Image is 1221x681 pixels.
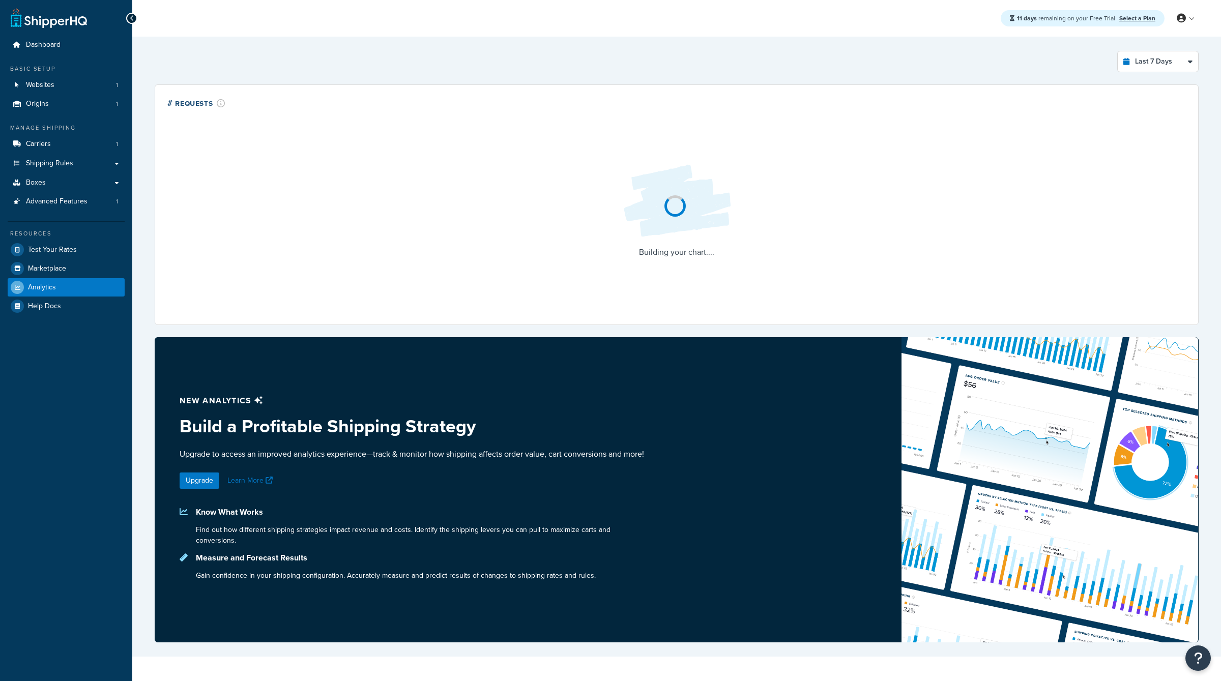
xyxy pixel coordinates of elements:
[26,41,61,49] span: Dashboard
[8,36,125,54] a: Dashboard
[116,81,118,90] span: 1
[28,283,56,292] span: Analytics
[8,154,125,173] a: Shipping Rules
[180,394,652,408] p: New analytics
[26,197,88,206] span: Advanced Features
[28,246,77,254] span: Test Your Rates
[8,173,125,192] a: Boxes
[28,264,66,273] span: Marketplace
[616,245,738,259] p: Building your chart....
[227,475,275,486] a: Learn More
[616,157,738,245] img: Loading...
[8,259,125,278] a: Marketplace
[8,95,125,113] li: Origins
[8,135,125,154] li: Carriers
[167,97,225,109] div: # Requests
[8,192,125,211] a: Advanced Features1
[26,179,46,187] span: Boxes
[196,570,596,581] p: Gain confidence in your shipping configuration. Accurately measure and predict results of changes...
[8,192,125,211] li: Advanced Features
[8,297,125,315] a: Help Docs
[180,448,652,460] p: Upgrade to access an improved analytics experience—track & monitor how shipping affects order val...
[26,159,73,168] span: Shipping Rules
[1017,14,1037,23] strong: 11 days
[26,140,51,149] span: Carriers
[1185,645,1211,671] button: Open Resource Center
[196,505,652,519] p: Know What Works
[196,551,596,565] p: Measure and Forecast Results
[8,124,125,132] div: Manage Shipping
[28,302,61,311] span: Help Docs
[8,65,125,73] div: Basic Setup
[8,278,125,297] a: Analytics
[8,241,125,259] a: Test Your Rates
[180,472,219,489] a: Upgrade
[8,95,125,113] a: Origins1
[8,229,125,238] div: Resources
[8,76,125,95] li: Websites
[8,135,125,154] a: Carriers1
[26,100,49,108] span: Origins
[116,140,118,149] span: 1
[26,81,54,90] span: Websites
[116,100,118,108] span: 1
[8,76,125,95] a: Websites1
[1017,14,1117,23] span: remaining on your Free Trial
[116,197,118,206] span: 1
[180,416,652,436] h3: Build a Profitable Shipping Strategy
[1119,14,1155,23] a: Select a Plan
[196,524,652,546] p: Find out how different shipping strategies impact revenue and costs. Identify the shipping levers...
